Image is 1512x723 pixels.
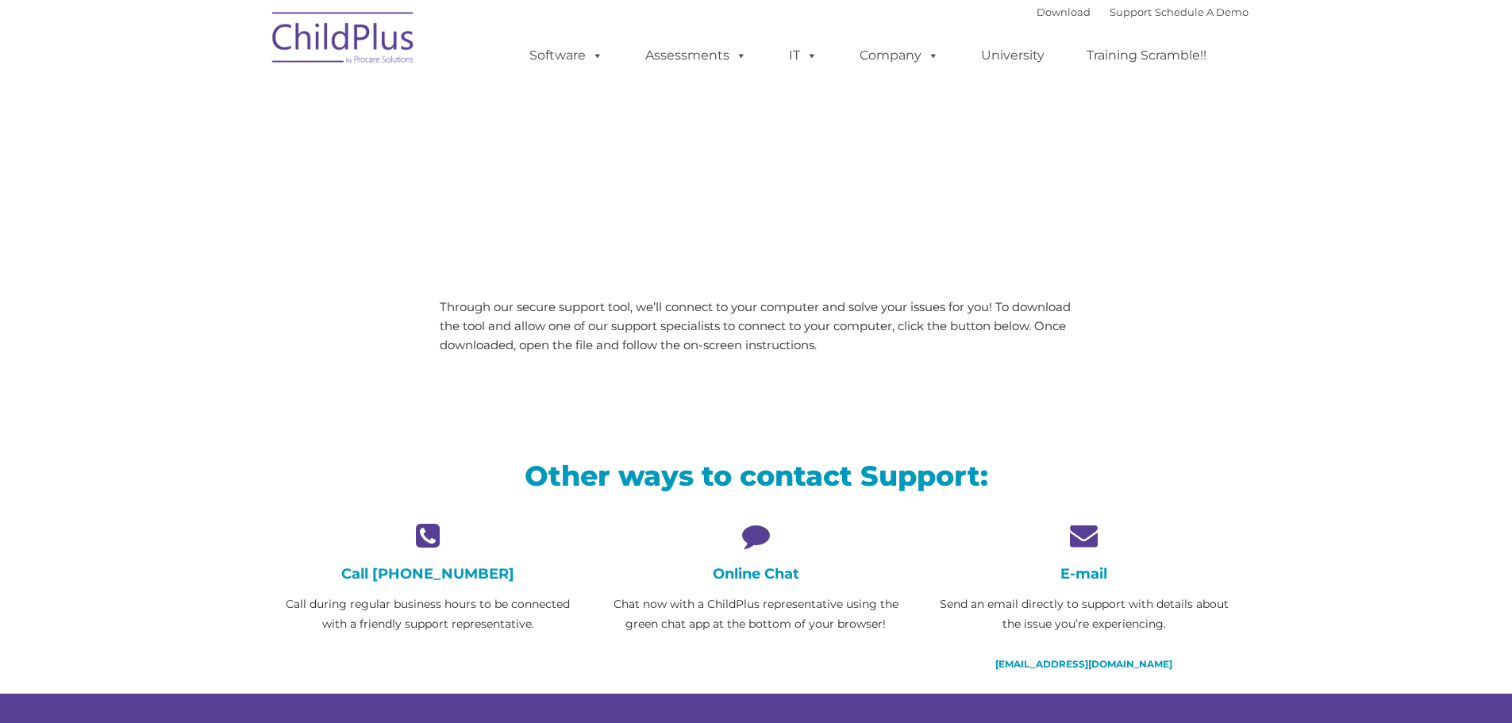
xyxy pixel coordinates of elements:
h4: E-mail [932,565,1236,583]
a: IT [773,40,833,71]
h4: Call [PHONE_NUMBER] [276,565,580,583]
a: [EMAIL_ADDRESS][DOMAIN_NAME] [995,658,1172,670]
span: LiveSupport with SplashTop [276,114,870,163]
a: Schedule A Demo [1155,6,1248,18]
a: Download [1037,6,1091,18]
a: Assessments [629,40,763,71]
p: Chat now with a ChildPlus representative using the green chat app at the bottom of your browser! [604,594,908,634]
p: Call during regular business hours to be connected with a friendly support representative. [276,594,580,634]
h2: Other ways to contact Support: [276,458,1237,494]
img: ChildPlus by Procare Solutions [264,1,423,80]
a: Company [844,40,955,71]
a: Training Scramble!! [1071,40,1222,71]
p: Through our secure support tool, we’ll connect to your computer and solve your issues for you! To... [440,298,1072,355]
a: Software [514,40,619,71]
font: | [1037,6,1248,18]
a: University [965,40,1060,71]
h4: Online Chat [604,565,908,583]
p: Send an email directly to support with details about the issue you’re experiencing. [932,594,1236,634]
a: Support [1110,6,1152,18]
